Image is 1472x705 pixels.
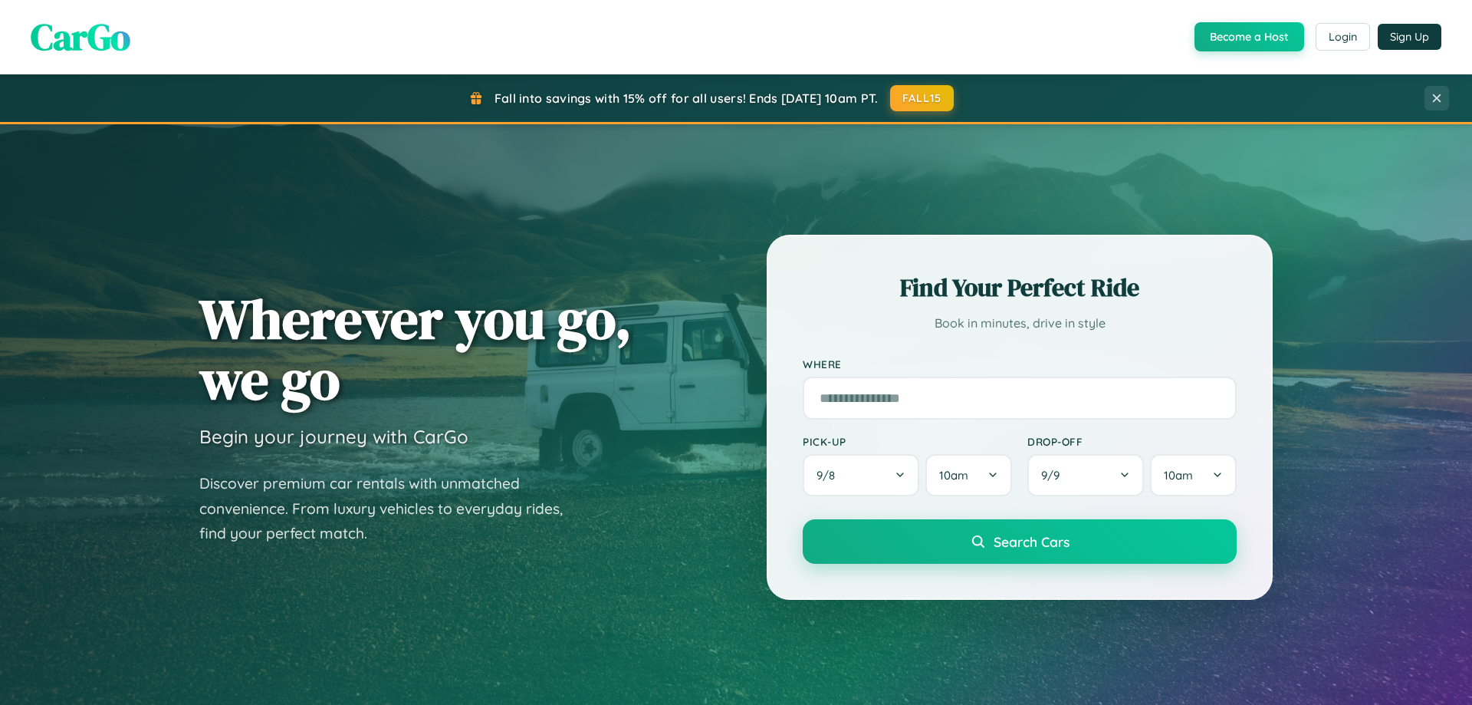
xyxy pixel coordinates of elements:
[199,288,632,410] h1: Wherever you go, we go
[1316,23,1370,51] button: Login
[816,468,843,483] span: 9 / 8
[1378,24,1441,50] button: Sign Up
[1041,468,1067,483] span: 9 / 9
[1027,435,1237,448] label: Drop-off
[803,357,1237,371] label: Where
[803,312,1237,334] p: Book in minutes, drive in style
[1164,468,1193,483] span: 10am
[939,468,968,483] span: 10am
[199,425,468,448] h3: Begin your journey with CarGo
[803,519,1237,564] button: Search Cars
[31,12,130,62] span: CarGo
[803,271,1237,305] h2: Find Your Perfect Ride
[1027,454,1144,496] button: 9/9
[994,533,1069,550] span: Search Cars
[803,454,919,496] button: 9/8
[890,85,955,111] button: FALL15
[1194,22,1304,51] button: Become a Host
[925,454,1012,496] button: 10am
[199,471,583,546] p: Discover premium car rentals with unmatched convenience. From luxury vehicles to everyday rides, ...
[803,435,1012,448] label: Pick-up
[495,91,879,106] span: Fall into savings with 15% off for all users! Ends [DATE] 10am PT.
[1150,454,1237,496] button: 10am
